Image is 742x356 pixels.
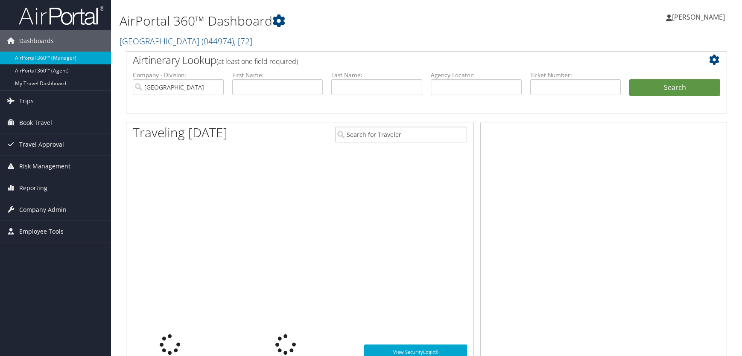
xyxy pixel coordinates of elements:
[431,71,522,79] label: Agency Locator:
[19,199,67,220] span: Company Admin
[202,35,234,47] span: ( 044974 )
[19,6,104,26] img: airportal-logo.png
[19,112,52,133] span: Book Travel
[133,53,670,67] h2: Airtinerary Lookup
[133,124,228,142] h1: Traveling [DATE]
[216,57,298,66] span: (at least one field required)
[19,221,64,242] span: Employee Tools
[19,30,54,52] span: Dashboards
[232,71,323,79] label: First Name:
[666,4,733,30] a: [PERSON_NAME]
[133,71,224,79] label: Company - Division:
[19,177,47,199] span: Reporting
[19,156,70,177] span: Risk Management
[629,79,720,96] button: Search
[120,35,252,47] a: [GEOGRAPHIC_DATA]
[331,71,422,79] label: Last Name:
[19,134,64,155] span: Travel Approval
[335,127,467,142] input: Search for Traveler
[120,12,529,30] h1: AirPortal 360™ Dashboard
[672,12,725,22] span: [PERSON_NAME]
[19,90,34,112] span: Trips
[234,35,252,47] span: , [ 72 ]
[530,71,621,79] label: Ticket Number:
